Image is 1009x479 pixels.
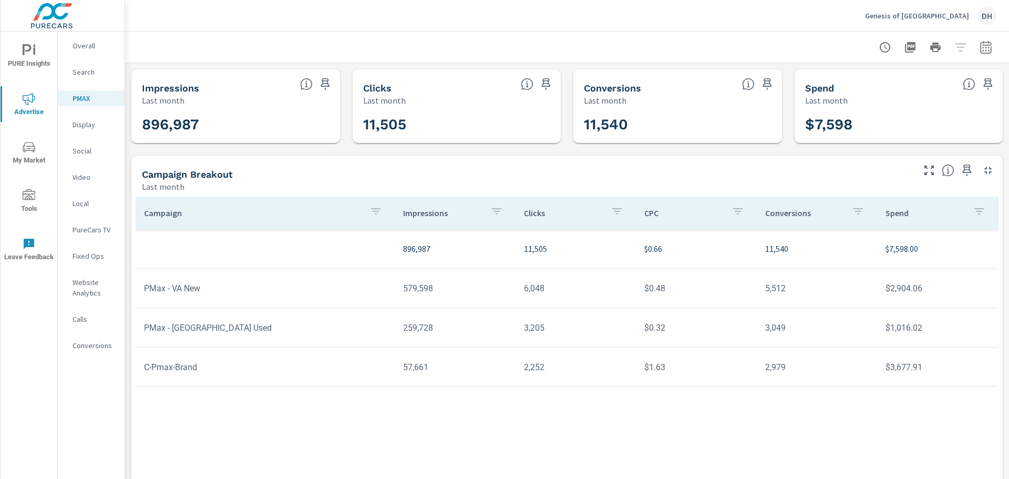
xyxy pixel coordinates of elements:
[886,242,990,255] p: $7,598.00
[865,11,969,21] p: Genesis of [GEOGRAPHIC_DATA]
[73,340,116,351] p: Conversions
[636,354,757,381] td: $1.63
[4,238,54,263] span: Leave Feedback
[142,83,199,94] h5: Impressions
[538,76,554,93] span: Save this to your personalized report
[58,311,125,327] div: Calls
[395,275,516,302] td: 579,598
[942,164,954,177] span: This is a summary of PMAX performance results by campaign. Each column can be sorted.
[300,78,313,90] span: The number of times an ad was shown on your behalf.
[73,314,116,324] p: Calls
[395,354,516,381] td: 57,661
[886,208,964,218] p: Spend
[4,44,54,70] span: PURE Insights
[805,94,848,107] p: Last month
[58,143,125,159] div: Social
[363,83,392,94] h5: Clicks
[363,116,551,134] h3: 11,505
[963,78,975,90] span: The amount of money spent on advertising during the period.
[136,354,395,381] td: C-Pmax-Brand
[765,208,844,218] p: Conversions
[877,314,998,341] td: $1,016.02
[980,162,996,179] button: Minimize Widget
[516,354,636,381] td: 2,252
[877,275,998,302] td: $2,904.06
[516,275,636,302] td: 6,048
[636,275,757,302] td: $0.48
[757,314,878,341] td: 3,049
[644,208,723,218] p: CPC
[142,169,233,180] h5: Campaign Breakout
[73,251,116,261] p: Fixed Ops
[877,354,998,381] td: $3,677.91
[73,225,116,235] p: PureCars TV
[73,40,116,51] p: Overall
[742,78,755,90] span: Total Conversions include Actions, Leads and Unmapped.
[644,242,748,255] p: $0.66
[144,208,361,218] p: Campaign
[584,83,641,94] h5: Conversions
[363,94,406,107] p: Last month
[4,189,54,215] span: Tools
[757,275,878,302] td: 5,512
[58,38,125,54] div: Overall
[4,141,54,167] span: My Market
[73,93,116,104] p: PMAX
[58,117,125,133] div: Display
[395,314,516,341] td: 259,728
[136,275,395,302] td: PMax - VA New
[759,76,776,93] span: Save this to your personalized report
[584,116,771,134] h3: 11,540
[58,248,125,264] div: Fixed Ops
[58,274,125,301] div: Website Analytics
[73,67,116,77] p: Search
[805,83,834,94] h5: Spend
[403,242,507,255] p: 896,987
[142,94,184,107] p: Last month
[73,119,116,130] p: Display
[73,277,116,298] p: Website Analytics
[58,169,125,185] div: Video
[73,172,116,182] p: Video
[58,196,125,211] div: Local
[521,78,533,90] span: The number of times an ad was clicked by a consumer.
[317,76,334,93] span: Save this to your personalized report
[524,208,603,218] p: Clicks
[516,314,636,341] td: 3,205
[900,37,921,58] button: "Export Report to PDF"
[142,180,184,193] p: Last month
[73,146,116,156] p: Social
[136,314,395,341] td: PMax - [GEOGRAPHIC_DATA] Used
[977,6,996,25] div: DH
[142,116,330,134] h3: 896,987
[4,93,54,118] span: Advertise
[58,90,125,106] div: PMAX
[58,64,125,80] div: Search
[921,162,938,179] button: Make Fullscreen
[636,314,757,341] td: $0.32
[58,338,125,353] div: Conversions
[975,37,996,58] button: Select Date Range
[58,222,125,238] div: PureCars TV
[403,208,482,218] p: Impressions
[524,242,628,255] p: 11,505
[925,37,946,58] button: Print Report
[584,94,626,107] p: Last month
[980,76,996,93] span: Save this to your personalized report
[805,116,993,134] h3: $7,598
[1,32,57,273] div: nav menu
[765,242,869,255] p: 11,540
[959,162,975,179] span: Save this to your personalized report
[73,198,116,209] p: Local
[757,354,878,381] td: 2,979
